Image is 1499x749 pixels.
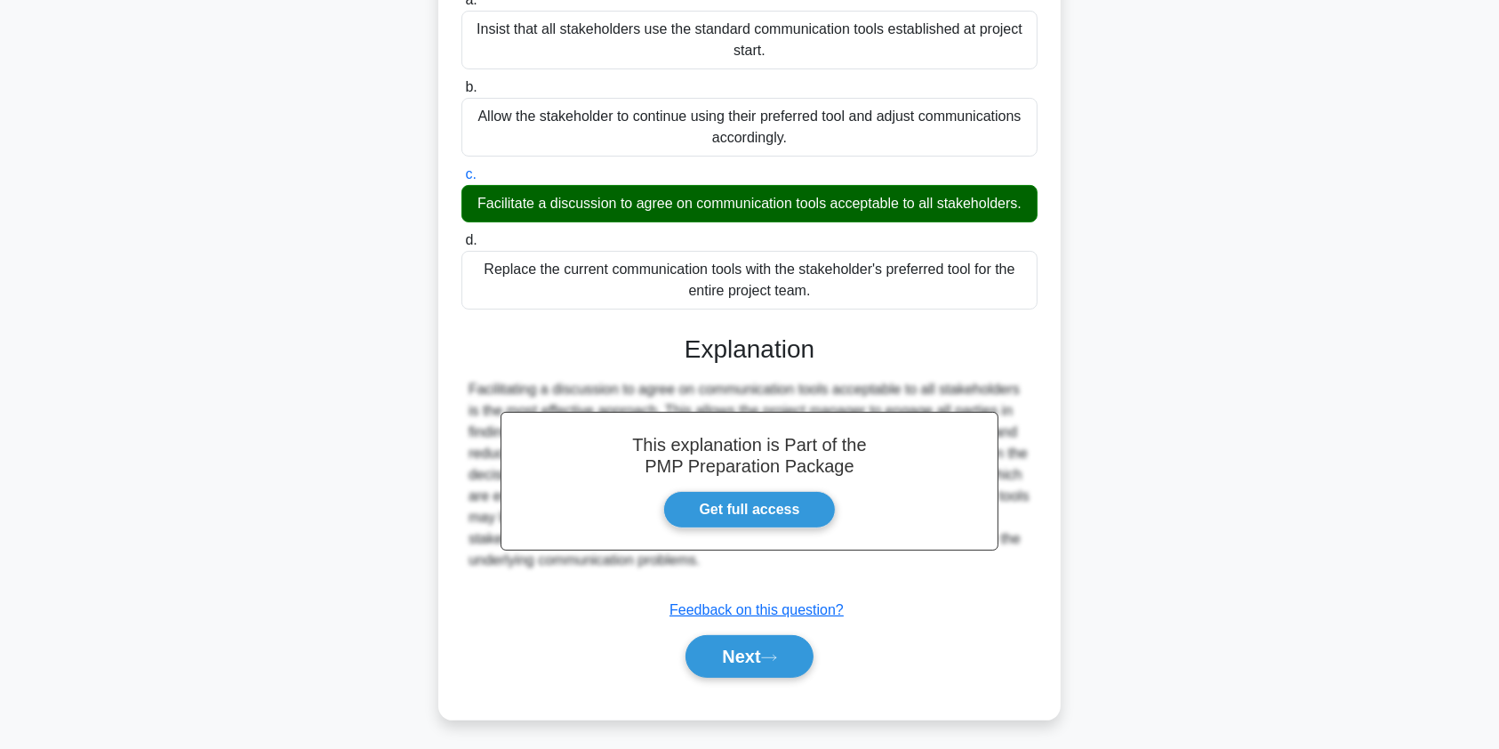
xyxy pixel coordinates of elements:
div: Facilitate a discussion to agree on communication tools acceptable to all stakeholders. [461,185,1038,222]
h3: Explanation [472,334,1027,365]
button: Next [685,635,813,678]
div: Facilitating a discussion to agree on communication tools acceptable to all stakeholders is the m... [469,379,1030,571]
div: Insist that all stakeholders use the standard communication tools established at project start. [461,11,1038,69]
span: d. [465,232,477,247]
span: b. [465,79,477,94]
a: Get full access [663,491,837,528]
div: Allow the stakeholder to continue using their preferred tool and adjust communications accordingly. [461,98,1038,157]
span: c. [465,166,476,181]
a: Feedback on this question? [669,602,844,617]
div: Replace the current communication tools with the stakeholder's preferred tool for the entire proj... [461,251,1038,310]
